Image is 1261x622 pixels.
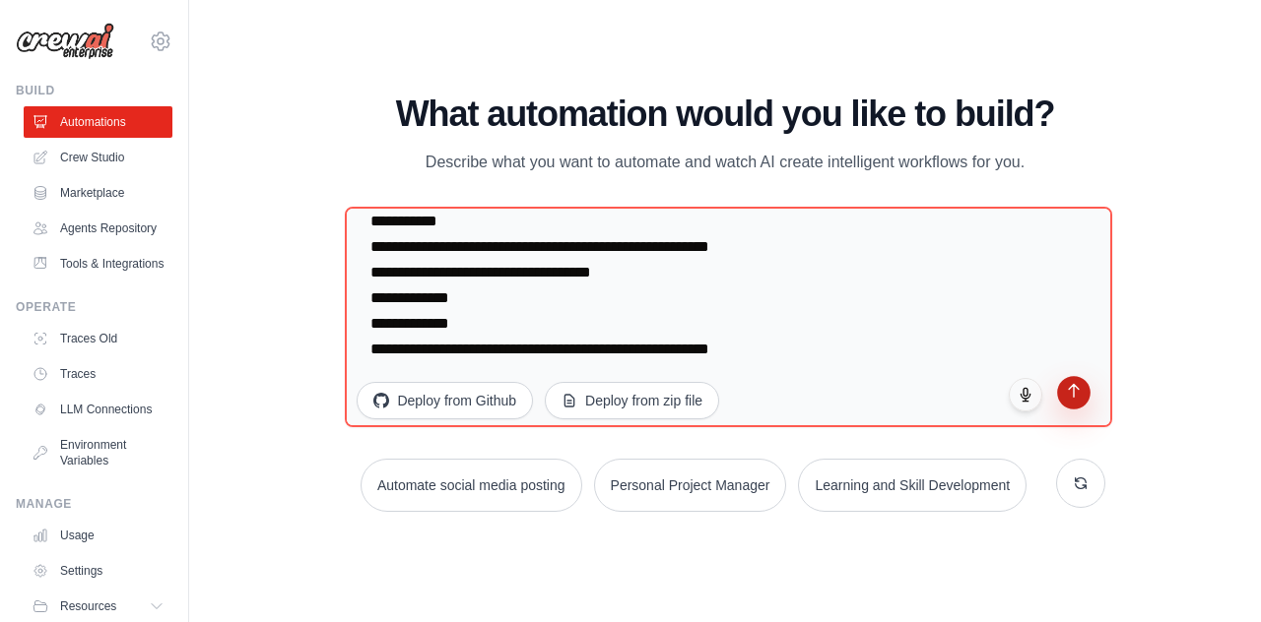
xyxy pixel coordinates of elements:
p: Describe what you want to automate and watch AI create intelligent workflows for you. [394,150,1056,175]
button: Learning and Skill Development [798,459,1027,512]
span: Resources [60,598,116,614]
a: Traces [24,358,172,390]
a: Usage [24,520,172,551]
a: LLM Connections [24,394,172,425]
button: Automate social media posting [361,459,582,512]
a: Traces Old [24,323,172,354]
button: Resources [24,591,172,622]
div: Operate [16,299,172,315]
a: Marketplace [24,177,172,209]
a: Automations [24,106,172,138]
button: Personal Project Manager [594,459,787,512]
a: Agents Repository [24,213,172,244]
h1: What automation would you like to build? [345,94,1104,134]
div: Manage [16,496,172,512]
iframe: Chat Widget [1162,528,1261,622]
div: Build [16,83,172,98]
img: Logo [16,23,114,60]
a: Environment Variables [24,429,172,476]
button: Deploy from Github [357,382,533,419]
a: Settings [24,555,172,587]
a: Tools & Integrations [24,248,172,280]
button: Deploy from zip file [545,382,719,419]
a: Crew Studio [24,142,172,173]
